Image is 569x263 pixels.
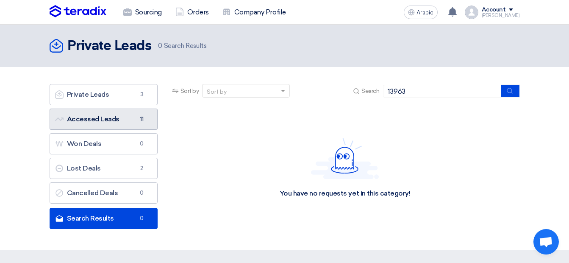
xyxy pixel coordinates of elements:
[137,140,147,148] span: 0
[137,189,147,197] span: 0
[383,85,502,98] input: Search by title or reference number
[50,109,158,130] a: Accessed Leads11
[137,115,147,123] span: 11
[55,189,118,197] font: Cancelled Deals
[50,84,158,105] a: Private Leads3
[180,87,199,95] span: Sort by
[55,140,102,148] font: Won Deals
[135,7,162,17] font: Sourcing
[482,6,506,14] div: Account
[50,158,158,179] a: Lost Deals2
[533,229,559,255] div: Open chat
[187,7,209,17] font: Orders
[404,6,438,19] button: Arabic
[465,6,478,19] img: profile_test.png
[280,189,411,198] div: You have no requests yet in this category!
[482,13,520,18] div: [PERSON_NAME]
[169,3,216,22] a: Orders
[234,7,286,17] font: Company Profile
[137,164,147,173] span: 2
[55,90,109,98] font: Private Leads
[55,164,101,172] font: Lost Deals
[55,214,114,222] font: Search Results
[416,10,433,16] span: Arabic
[311,138,379,179] img: Hello
[207,87,227,96] div: Sort by
[137,90,147,99] span: 3
[164,42,206,50] font: Search Results
[50,5,106,18] img: Teradix logo
[50,133,158,154] a: Won Deals0
[137,214,147,223] span: 0
[50,182,158,204] a: Cancelled Deals0
[117,3,169,22] a: Sourcing
[361,87,379,95] span: Search
[158,42,162,50] span: 0
[55,115,119,123] font: Accessed Leads
[67,38,152,55] h2: Private Leads
[50,208,158,229] a: Search Results0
